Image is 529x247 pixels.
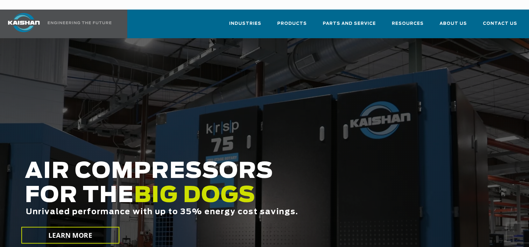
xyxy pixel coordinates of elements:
[134,185,256,207] span: BIG DOGS
[277,20,307,27] span: Products
[48,21,111,24] img: Engineering the future
[26,208,298,216] span: Unrivaled performance with up to 35% energy cost savings.
[440,15,467,37] a: About Us
[229,20,261,27] span: Industries
[229,15,261,37] a: Industries
[392,20,424,27] span: Resources
[21,227,119,244] a: LEARN MORE
[323,15,376,37] a: Parts and Service
[440,20,467,27] span: About Us
[483,20,517,27] span: Contact Us
[323,20,376,27] span: Parts and Service
[49,231,93,240] span: LEARN MORE
[392,15,424,37] a: Resources
[483,15,517,37] a: Contact Us
[25,159,423,236] h2: AIR COMPRESSORS FOR THE
[277,15,307,37] a: Products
